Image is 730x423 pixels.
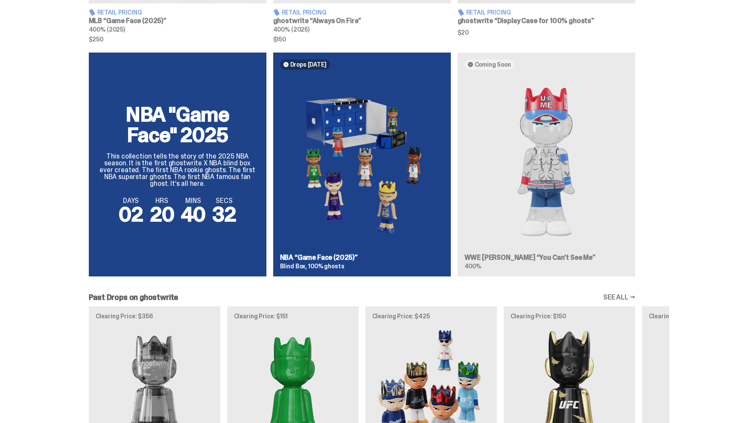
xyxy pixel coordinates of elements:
[603,294,635,301] a: SEE ALL →
[464,254,628,261] h3: WWE [PERSON_NAME] “You Can't See Me”
[181,197,206,204] span: MINS
[280,254,444,261] h3: NBA “Game Face (2025)”
[475,61,511,68] span: Coming Soon
[464,262,481,270] span: 400%
[150,201,174,228] span: 20
[212,201,236,228] span: 32
[458,29,635,35] span: $20
[89,294,178,301] h2: Past Drops on ghostwrite
[99,153,256,187] p: This collection tells the story of the 2025 NBA season. It is the first ghostwrite X NBA blind bo...
[280,76,444,247] img: Game Face (2025)
[464,76,628,247] img: You Can't See Me
[273,53,451,276] a: Drops [DATE] Game Face (2025)
[99,104,256,145] h2: NBA "Game Face" 2025
[511,313,628,319] p: Clearing Price: $150
[89,26,125,33] span: 400% (2025)
[273,26,310,33] span: 400% (2025)
[234,313,352,319] p: Clearing Price: $151
[212,197,236,204] span: SECS
[372,313,490,319] p: Clearing Price: $425
[280,262,307,270] span: Blind Box,
[273,18,451,24] h3: ghostwrite “Always On Fire”
[89,18,266,24] h3: MLB “Game Face (2025)”
[308,262,344,270] span: 100% ghosts
[458,18,635,24] h3: ghostwrite “Display Case for 100% ghosts”
[150,197,174,204] span: HRS
[282,9,327,15] span: Retail Pricing
[119,201,143,228] span: 02
[119,197,143,204] span: DAYS
[181,201,206,228] span: 40
[273,36,451,42] span: $150
[97,9,142,15] span: Retail Pricing
[96,313,213,319] p: Clearing Price: $356
[89,36,266,42] span: $250
[290,61,327,68] span: Drops [DATE]
[466,9,511,15] span: Retail Pricing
